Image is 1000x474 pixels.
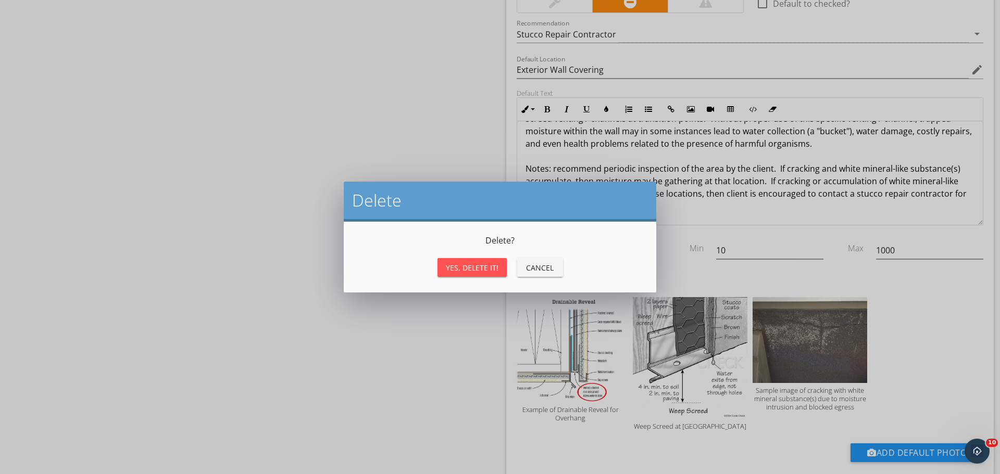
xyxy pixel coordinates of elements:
[517,258,563,277] button: Cancel
[986,439,998,447] span: 10
[526,262,555,273] div: Cancel
[352,190,648,211] h2: Delete
[438,258,507,277] button: Yes, Delete it!
[446,262,498,273] div: Yes, Delete it!
[965,439,990,464] iframe: Intercom live chat
[356,234,644,247] p: Delete ?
